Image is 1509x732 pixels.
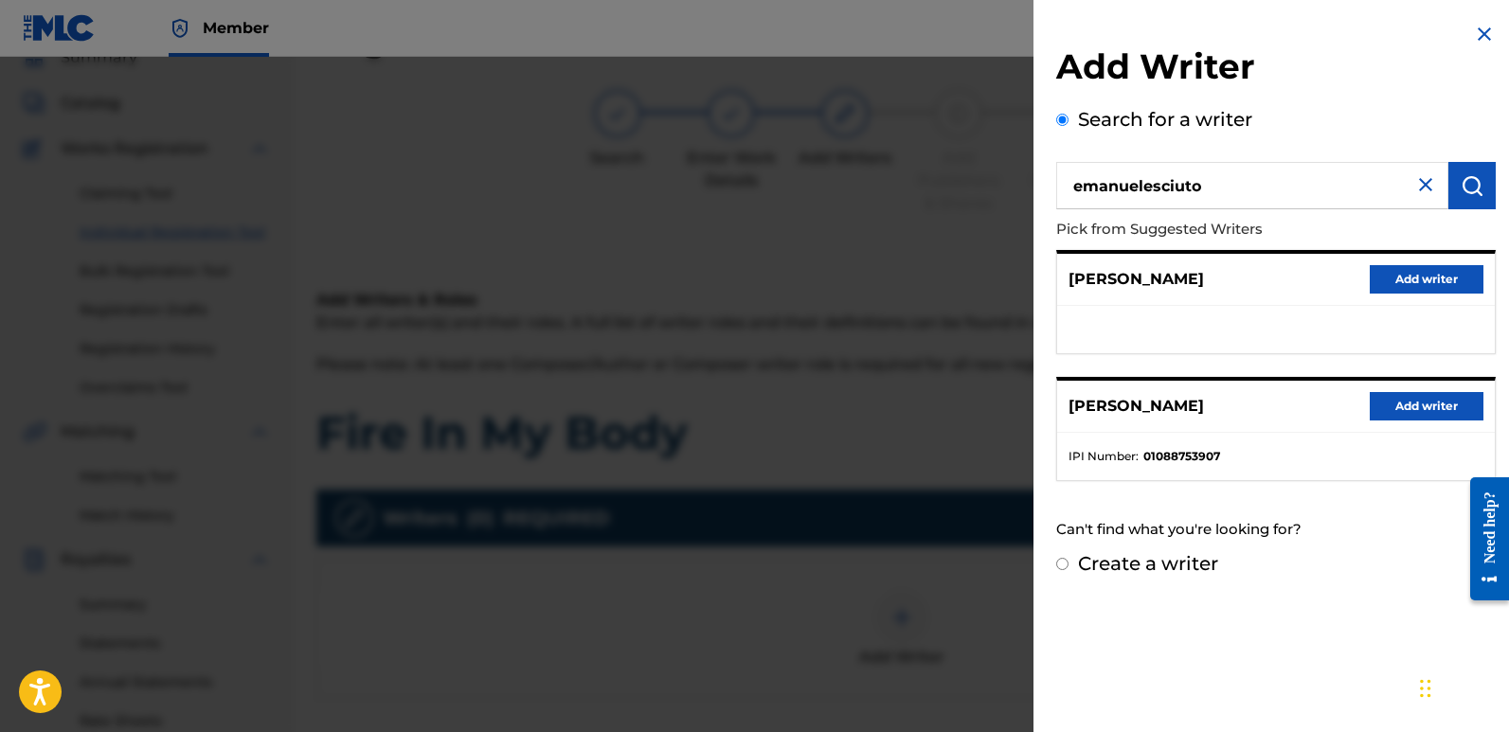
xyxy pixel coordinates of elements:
[169,17,191,40] img: Top Rightsholder
[1069,268,1204,291] p: [PERSON_NAME]
[1420,660,1431,717] div: Ziehen
[1078,108,1252,131] label: Search for a writer
[1078,552,1218,575] label: Create a writer
[1414,173,1437,196] img: close
[1056,162,1448,209] input: Search writer's name or IPI Number
[1069,395,1204,418] p: [PERSON_NAME]
[1461,174,1483,197] img: Search Works
[1370,265,1483,294] button: Add writer
[1069,448,1139,465] span: IPI Number :
[23,14,96,42] img: MLC Logo
[1414,641,1509,732] iframe: Chat Widget
[203,17,269,39] span: Member
[1456,463,1509,616] iframe: Resource Center
[1414,641,1509,732] div: Chat-Widget
[1143,448,1220,465] strong: 01088753907
[1056,209,1388,250] p: Pick from Suggested Writers
[1056,45,1496,94] h2: Add Writer
[1370,392,1483,420] button: Add writer
[1056,509,1496,550] div: Can't find what you're looking for?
